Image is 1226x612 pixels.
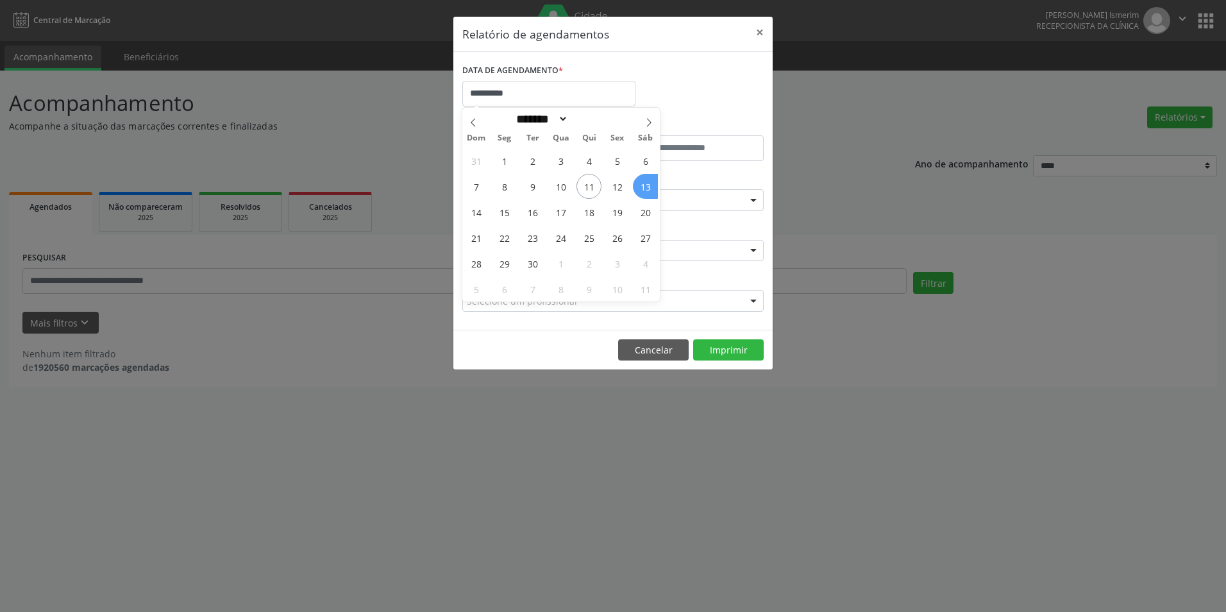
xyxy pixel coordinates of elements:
span: Sáb [632,134,660,142]
span: Setembro 25, 2025 [576,225,601,250]
span: Setembro 12, 2025 [605,174,630,199]
span: Setembro 16, 2025 [520,200,545,225]
span: Setembro 20, 2025 [633,200,658,225]
span: Setembro 2, 2025 [520,148,545,173]
span: Setembro 18, 2025 [576,200,601,225]
span: Setembro 8, 2025 [492,174,517,199]
button: Cancelar [618,339,689,361]
span: Qua [547,134,575,142]
span: Setembro 9, 2025 [520,174,545,199]
span: Qui [575,134,603,142]
span: Setembro 5, 2025 [605,148,630,173]
span: Setembro 6, 2025 [633,148,658,173]
span: Setembro 7, 2025 [464,174,489,199]
span: Outubro 7, 2025 [520,276,545,302]
h5: Relatório de agendamentos [462,26,609,42]
span: Outubro 2, 2025 [576,251,601,276]
span: Setembro 26, 2025 [605,225,630,250]
input: Year [568,112,610,126]
span: Selecione um profissional [467,294,577,308]
label: DATA DE AGENDAMENTO [462,61,563,81]
span: Outubro 10, 2025 [605,276,630,302]
span: Setembro 23, 2025 [520,225,545,250]
span: Dom [462,134,491,142]
span: Outubro 6, 2025 [492,276,517,302]
span: Outubro 4, 2025 [633,251,658,276]
span: Ter [519,134,547,142]
span: Setembro 19, 2025 [605,200,630,225]
span: Setembro 13, 2025 [633,174,658,199]
label: ATÉ [616,115,764,135]
span: Seg [491,134,519,142]
span: Agosto 31, 2025 [464,148,489,173]
span: Setembro 3, 2025 [548,148,573,173]
span: Setembro 4, 2025 [576,148,601,173]
span: Setembro 22, 2025 [492,225,517,250]
span: Setembro 27, 2025 [633,225,658,250]
span: Sex [603,134,632,142]
span: Setembro 28, 2025 [464,251,489,276]
span: Setembro 15, 2025 [492,200,517,225]
span: Outubro 8, 2025 [548,276,573,302]
select: Month [512,112,568,126]
span: Outubro 3, 2025 [605,251,630,276]
span: Outubro 11, 2025 [633,276,658,302]
button: Close [747,17,773,48]
span: Setembro 30, 2025 [520,251,545,276]
span: Setembro 29, 2025 [492,251,517,276]
span: Setembro 21, 2025 [464,225,489,250]
span: Outubro 5, 2025 [464,276,489,302]
span: Outubro 1, 2025 [548,251,573,276]
span: Setembro 1, 2025 [492,148,517,173]
span: Outubro 9, 2025 [576,276,601,302]
span: Setembro 17, 2025 [548,200,573,225]
span: Setembro 10, 2025 [548,174,573,199]
span: Setembro 24, 2025 [548,225,573,250]
span: Setembro 14, 2025 [464,200,489,225]
span: Setembro 11, 2025 [576,174,601,199]
button: Imprimir [693,339,764,361]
